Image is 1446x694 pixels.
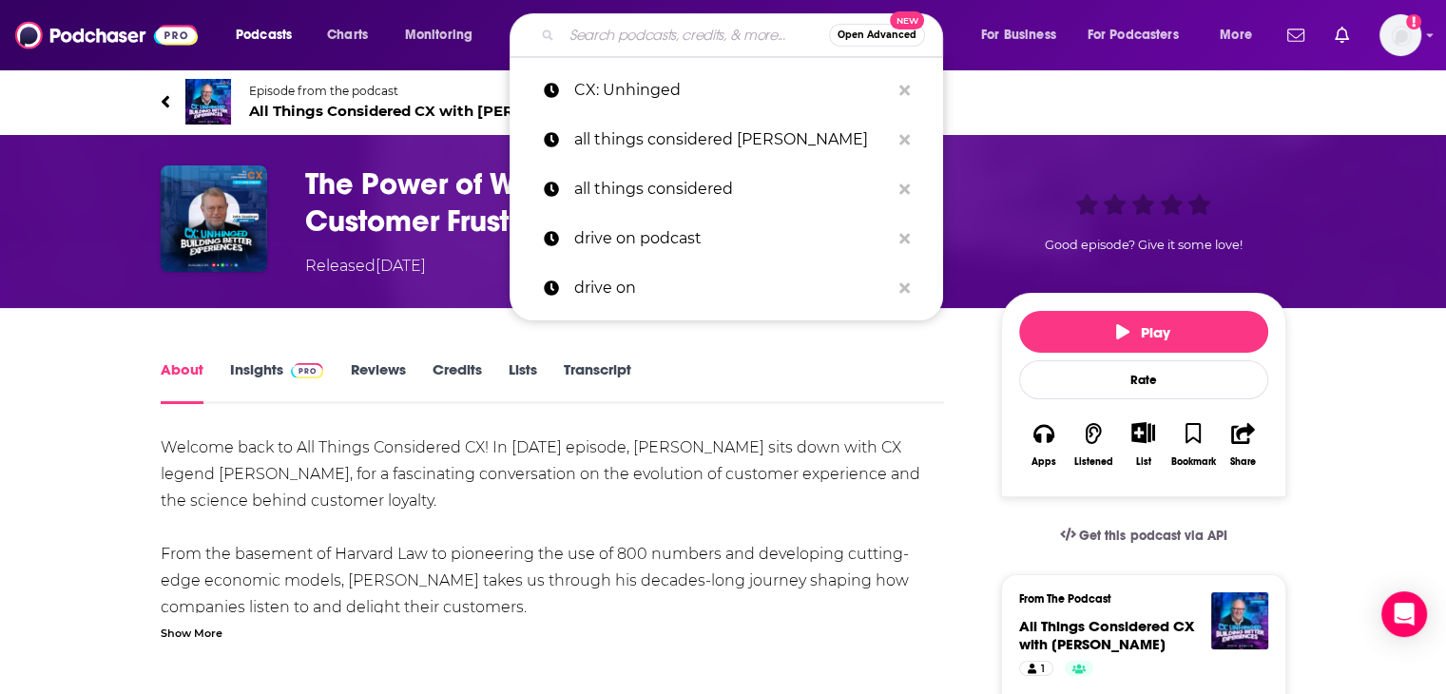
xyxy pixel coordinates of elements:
[291,363,324,378] img: Podchaser Pro
[890,11,924,29] span: New
[1031,456,1056,468] div: Apps
[1280,19,1312,51] a: Show notifications dropdown
[1379,14,1421,56] span: Logged in as amoscac10
[1116,323,1170,341] span: Play
[1079,528,1226,544] span: Get this podcast via API
[508,360,536,404] a: Lists
[574,115,890,164] p: all things considered bob azman
[1379,14,1421,56] img: User Profile
[528,13,961,57] div: Search podcasts, credits, & more...
[1041,660,1045,679] span: 1
[350,360,405,404] a: Reviews
[392,20,497,50] button: open menu
[1406,14,1421,29] svg: Add a profile image
[1019,360,1268,399] div: Rate
[161,360,203,404] a: About
[1381,591,1427,637] div: Open Intercom Messenger
[562,20,829,50] input: Search podcasts, credits, & more...
[510,164,943,214] a: all things considered
[161,79,723,125] a: All Things Considered CX with Bob AzmanEpisode from the podcastAll Things Considered CX with [PER...
[1019,617,1194,653] span: All Things Considered CX with [PERSON_NAME]
[1379,14,1421,56] button: Show profile menu
[1019,311,1268,353] button: Play
[432,360,481,404] a: Credits
[574,164,890,214] p: all things considered
[981,22,1056,48] span: For Business
[838,30,916,40] span: Open Advanced
[327,22,368,48] span: Charts
[185,79,231,125] img: All Things Considered CX with Bob Azman
[305,165,971,240] h1: The Power of Word of Mouth and Preventing Customer Frustration with John Goodman
[1045,238,1243,252] span: Good episode? Give it some love!
[1230,456,1256,468] div: Share
[1124,422,1163,443] button: Show More Button
[510,66,943,115] a: CX: Unhinged
[315,20,379,50] a: Charts
[563,360,630,404] a: Transcript
[1074,456,1113,468] div: Listened
[1019,661,1053,676] a: 1
[968,20,1080,50] button: open menu
[574,66,890,115] p: CX: Unhinged
[574,263,890,313] p: drive on
[405,22,472,48] span: Monitoring
[1019,410,1069,479] button: Apps
[1118,410,1167,479] div: Show More ButtonList
[510,214,943,263] a: drive on podcast
[829,24,925,47] button: Open AdvancedNew
[1218,410,1267,479] button: Share
[1019,592,1253,606] h3: From The Podcast
[1211,592,1268,649] img: All Things Considered CX with Bob Azman
[1206,20,1276,50] button: open menu
[510,115,943,164] a: all things considered [PERSON_NAME]
[1045,512,1243,559] a: Get this podcast via API
[1019,617,1194,653] a: All Things Considered CX with Bob Azman
[1220,22,1252,48] span: More
[1075,20,1206,50] button: open menu
[15,17,198,53] img: Podchaser - Follow, Share and Rate Podcasts
[1088,22,1179,48] span: For Podcasters
[1168,410,1218,479] button: Bookmark
[1136,455,1151,468] div: List
[1069,410,1118,479] button: Listened
[305,255,426,278] div: Released [DATE]
[161,165,267,272] img: The Power of Word of Mouth and Preventing Customer Frustration with John Goodman
[236,22,292,48] span: Podcasts
[574,214,890,263] p: drive on podcast
[249,84,605,98] span: Episode from the podcast
[222,20,317,50] button: open menu
[230,360,324,404] a: InsightsPodchaser Pro
[1327,19,1357,51] a: Show notifications dropdown
[510,263,943,313] a: drive on
[249,102,605,120] span: All Things Considered CX with [PERSON_NAME]
[1170,456,1215,468] div: Bookmark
